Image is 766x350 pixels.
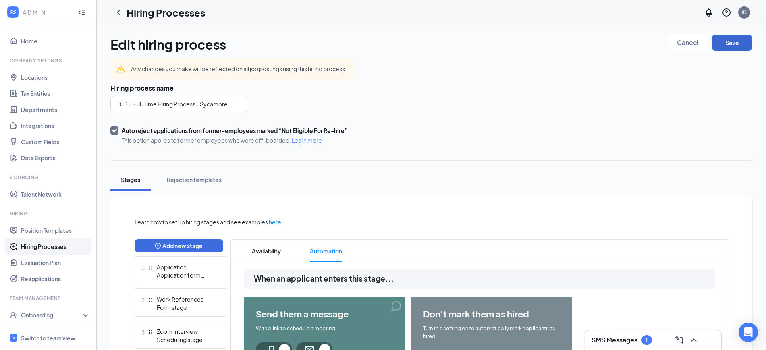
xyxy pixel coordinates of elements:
[741,9,747,16] div: KL
[704,8,714,17] svg: Notifications
[78,8,86,17] svg: Collapse
[127,6,205,19] h1: Hiring Processes
[21,85,90,101] a: Tax Entities
[122,136,348,144] span: This option applies to former employees who were off-boarded.
[117,65,125,73] svg: Warning
[687,333,700,346] button: ChevronUp
[21,118,90,134] a: Integrations
[310,240,342,262] span: Automation
[10,57,88,64] div: Company Settings
[673,333,686,346] button: ComposeMessage
[131,64,347,73] div: Any changes you make will be reflected on all job postings using this hiring process.
[167,176,222,184] div: Rejection templates
[21,311,83,319] div: Onboarding
[23,8,71,17] div: ADMIN
[645,337,648,344] div: 1
[11,335,16,340] svg: WorkstreamLogo
[110,35,226,54] h1: Edit hiring process
[141,327,145,337] span: 3
[21,222,90,238] a: Position Templates
[668,35,708,51] button: Cancel
[423,309,560,319] span: don't mark them as hired
[21,150,90,166] a: Data Exports
[157,327,216,336] div: Zoom Interview
[135,217,268,226] span: Learn how to set up hiring stages and see examples
[689,335,699,345] svg: ChevronUp
[675,335,684,345] svg: ComposeMessage
[712,35,752,51] button: Save
[118,176,143,184] div: Stages
[21,238,90,255] a: Hiring Processes
[21,101,90,118] a: Departments
[157,336,216,344] div: Scheduling stage
[21,255,90,271] a: Evaluation Plan
[256,309,393,319] span: send them a message
[155,243,161,249] span: plus-circle
[141,295,145,305] span: 2
[10,174,88,181] div: Sourcing
[110,96,247,112] input: Name of hiring process
[148,265,154,271] svg: Drag
[702,333,715,346] button: Minimize
[9,8,17,16] svg: WorkstreamLogo
[668,35,708,54] a: Cancel
[21,134,90,150] a: Custom Fields
[252,240,281,262] span: Availability
[10,311,18,319] svg: UserCheck
[157,303,216,311] div: Form stage
[21,69,90,85] a: Locations
[423,325,560,340] div: Turn this setting on to automatically mark applicants as hired
[10,295,88,302] div: Team Management
[739,323,758,342] div: Open Intercom Messenger
[148,329,154,335] svg: Drag
[269,217,281,226] a: here
[122,126,348,135] div: Auto reject applications from former-employees marked “Not Eligible For Re-hire”
[135,239,223,252] button: plus-circleAdd new stage
[21,271,90,287] a: Reapplications
[110,84,752,93] h3: Hiring process name
[677,40,699,46] span: Cancel
[722,8,731,17] svg: QuestionInfo
[704,335,713,345] svg: Minimize
[292,137,322,144] a: Learn more
[21,186,90,202] a: Talent Network
[157,263,216,271] div: Application
[254,273,715,285] span: When an applicant enters this stage...
[10,210,88,217] div: Hiring
[148,297,154,303] svg: Drag
[256,325,393,332] div: With a link to schedule a meeting
[141,263,145,273] span: 1
[21,334,75,342] div: Switch to team view
[157,295,216,303] div: Work References
[114,8,123,17] svg: ChevronLeft
[157,271,216,279] div: Application form stage
[21,33,90,49] a: Home
[592,336,637,344] h3: SMS Messages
